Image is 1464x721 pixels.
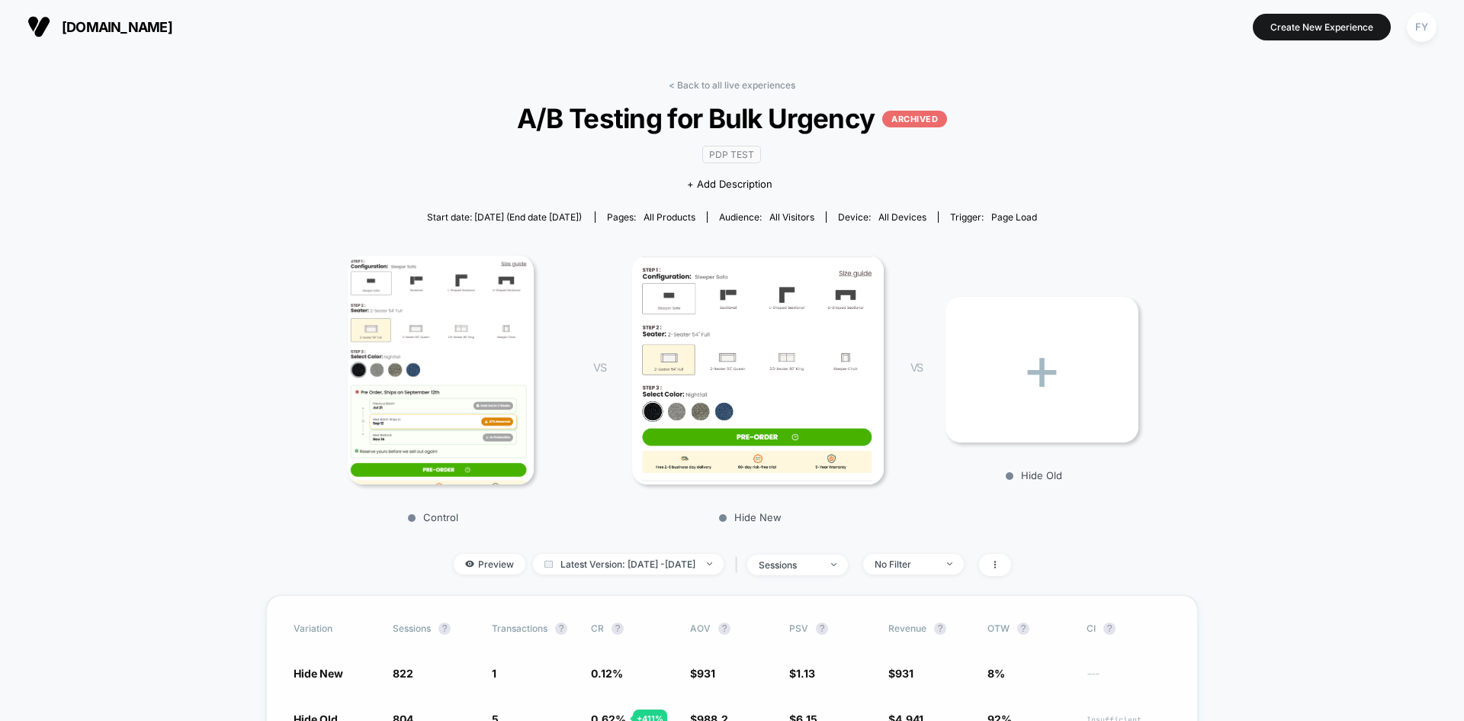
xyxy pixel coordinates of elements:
span: Hide New [294,667,343,680]
button: ? [612,623,624,635]
span: All Visitors [769,211,814,223]
span: OTW [987,623,1071,635]
p: Hide New [621,511,879,523]
span: Revenue [888,623,926,634]
span: | [731,554,747,576]
span: Variation [294,623,377,635]
span: Sessions [393,623,431,634]
span: PSV [789,623,808,634]
span: 931 [895,667,913,680]
span: 931 [697,667,715,680]
span: PDP Test [702,146,761,163]
div: + [945,297,1138,443]
button: [DOMAIN_NAME] [23,14,177,39]
span: Latest Version: [DATE] - [DATE] [533,554,724,575]
span: 1 [492,667,496,680]
span: + Add Description [687,177,772,192]
div: FY [1407,12,1437,42]
div: Trigger: [950,211,1037,223]
button: ? [1103,623,1116,635]
span: $ [888,667,913,680]
div: Pages: [607,211,695,223]
span: Transactions [492,623,547,634]
img: Hide New main [632,256,884,484]
p: Control [303,511,563,523]
span: $ [690,667,715,680]
span: VS [593,361,605,374]
button: ? [934,623,946,635]
span: A/B Testing for Bulk Urgency [353,102,1112,134]
span: VS [910,361,923,374]
button: ? [555,623,567,635]
img: Visually logo [27,15,50,38]
span: Device: [826,211,938,223]
div: Audience: [719,211,814,223]
span: 1.13 [796,667,815,680]
span: Page Load [991,211,1037,223]
button: ? [438,623,451,635]
span: AOV [690,623,711,634]
span: all devices [878,211,926,223]
span: 0.12 % [591,667,623,680]
span: [DOMAIN_NAME] [62,19,172,35]
span: all products [644,211,695,223]
img: end [707,562,712,565]
button: ? [718,623,730,635]
img: end [831,563,836,566]
img: Control main [348,256,534,484]
img: end [947,562,952,565]
p: Hide Old [938,469,1131,481]
a: < Back to all live experiences [669,79,795,91]
span: Start date: [DATE] (End date [DATE]) [427,211,582,223]
span: CR [591,623,604,634]
button: FY [1402,11,1441,43]
div: sessions [759,559,820,571]
button: ? [816,623,828,635]
div: No Filter [875,558,936,570]
button: ? [1017,623,1029,635]
span: 8% [987,667,1005,680]
img: calendar [544,560,553,568]
p: ARCHIVED [882,111,947,127]
span: CI [1087,623,1170,635]
span: $ [789,667,815,680]
button: Create New Experience [1253,14,1391,40]
span: --- [1087,669,1170,681]
span: Preview [454,554,525,575]
span: 822 [393,667,413,680]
